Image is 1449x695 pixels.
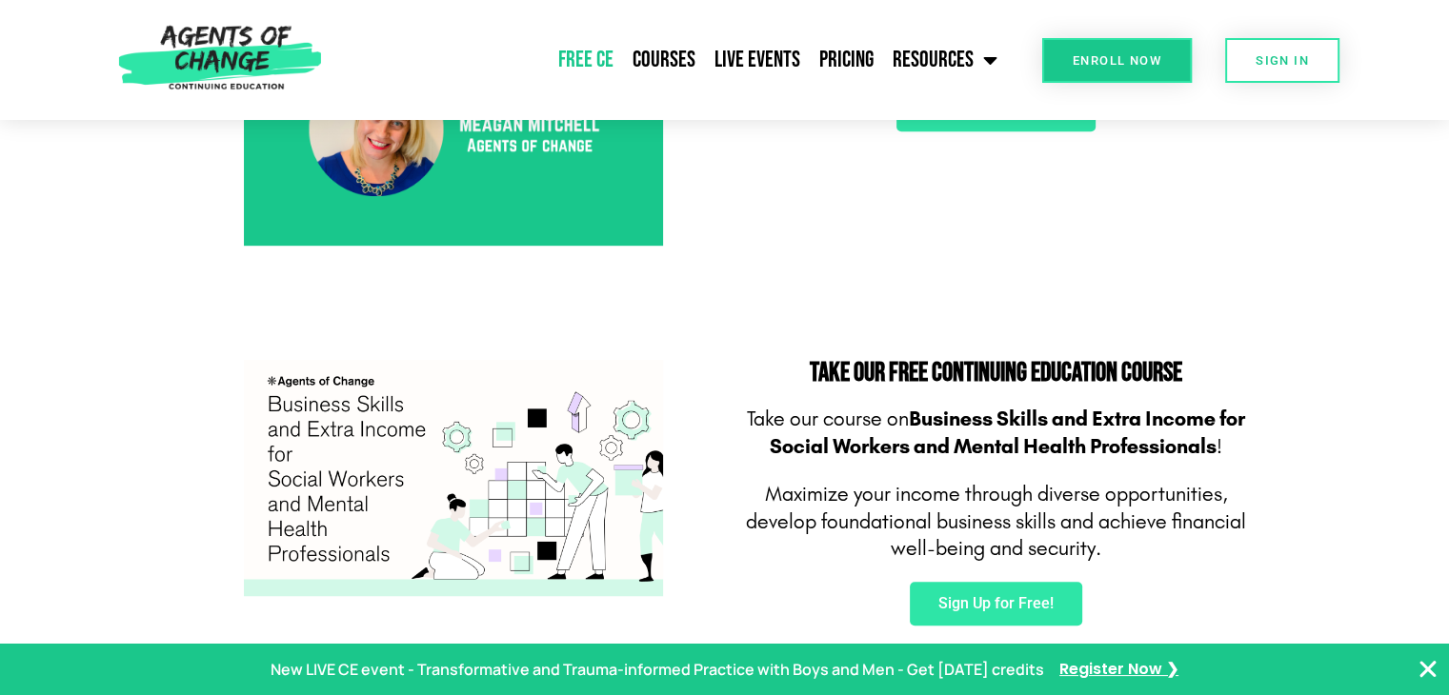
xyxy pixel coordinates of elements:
a: Pricing [810,36,883,84]
span: Enroll Now [1073,54,1161,67]
a: Sign Up for Free! [910,582,1082,625]
span: chieve financial well-being and security. [891,509,1246,562]
span: SIGN IN [1256,54,1309,67]
a: SIGN IN [1225,38,1339,83]
a: Enroll Now [1042,38,1192,83]
a: Courses [623,36,705,84]
button: Close Banner [1417,658,1439,681]
p: Maximize your income through diverse opportunities, d [735,481,1258,563]
b: Business Skills and Extra Income for Social Workers and Mental Health Professionals [770,407,1245,459]
span: Sign Up for Free! [938,596,1054,611]
p: New LIVE CE event - Transformative and Trauma-informed Practice with Boys and Men - Get [DATE] cr... [271,656,1044,684]
nav: Menu [331,36,1007,84]
h2: Take Our FREE Continuing Education Course [735,360,1258,387]
a: Resources [883,36,1007,84]
p: Take our course on ! [735,406,1258,460]
a: Free CE [549,36,623,84]
span: evelop foundational business skills and a [757,509,1110,534]
a: Register Now ❯ [1059,656,1178,684]
a: Live Events [705,36,810,84]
